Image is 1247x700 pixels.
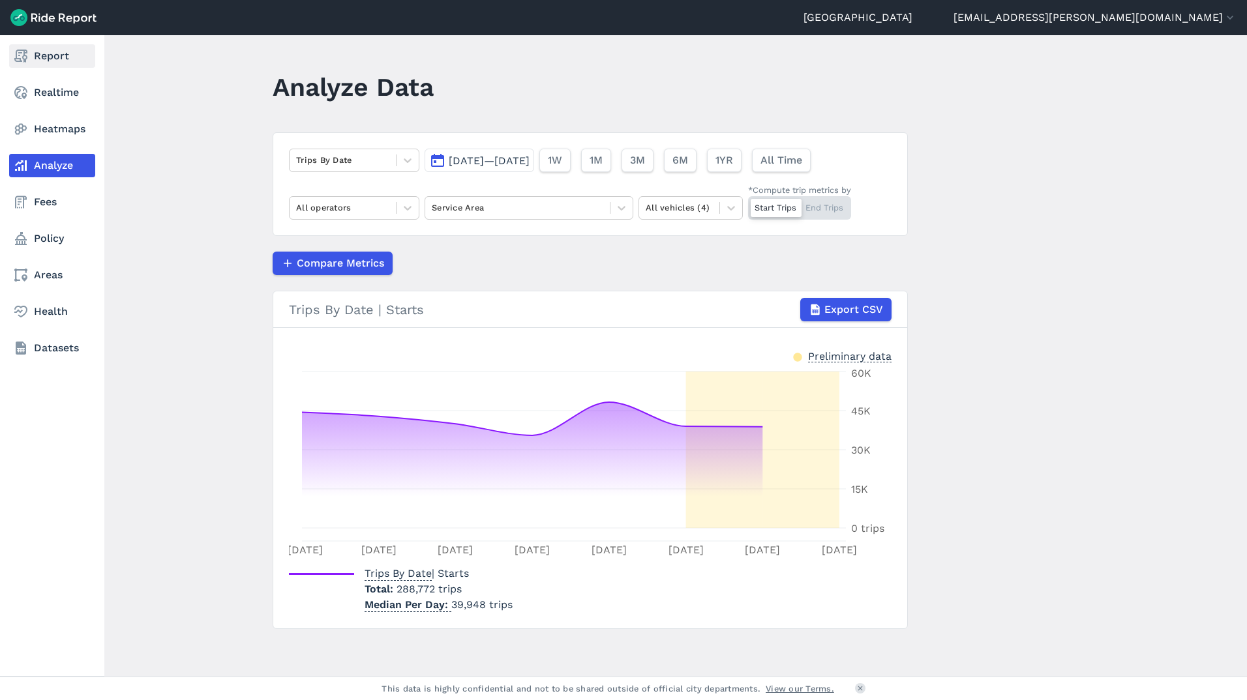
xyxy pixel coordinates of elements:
span: [DATE]—[DATE] [449,154,530,167]
tspan: [DATE] [288,544,323,556]
span: Trips By Date [365,563,432,581]
a: [GEOGRAPHIC_DATA] [804,10,912,25]
a: Areas [9,263,95,287]
tspan: 15K [851,483,868,495]
tspan: 0 trips [851,522,884,534]
tspan: [DATE] [669,544,704,556]
h1: Analyze Data [273,69,434,105]
tspan: [DATE] [745,544,780,556]
button: 6M [664,149,697,172]
span: 1W [548,153,562,168]
a: View our Terms. [766,682,834,695]
button: 3M [622,149,654,172]
img: Ride Report [10,9,97,26]
button: [EMAIL_ADDRESS][PERSON_NAME][DOMAIN_NAME] [954,10,1237,25]
div: Trips By Date | Starts [289,298,892,321]
button: [DATE]—[DATE] [425,149,534,172]
button: 1M [581,149,611,172]
span: All Time [760,153,802,168]
a: Realtime [9,81,95,104]
span: 1YR [715,153,733,168]
a: Health [9,300,95,323]
span: | Starts [365,567,469,579]
a: Fees [9,190,95,214]
button: 1W [539,149,571,172]
button: All Time [752,149,811,172]
a: Analyze [9,154,95,177]
span: 1M [590,153,603,168]
span: Median Per Day [365,594,451,612]
tspan: 30K [851,444,871,456]
tspan: [DATE] [822,544,857,556]
a: Report [9,44,95,68]
span: Compare Metrics [297,255,384,271]
span: 288,772 trips [397,583,462,595]
button: Compare Metrics [273,252,393,275]
tspan: [DATE] [361,544,397,556]
tspan: [DATE] [592,544,627,556]
div: Preliminary data [808,349,892,362]
button: Export CSV [800,298,892,321]
span: Export CSV [824,302,883,317]
a: Policy [9,227,95,250]
p: 39,948 trips [365,597,513,613]
a: Heatmaps [9,117,95,141]
tspan: 60K [851,367,871,379]
a: Datasets [9,336,95,360]
div: *Compute trip metrics by [748,184,851,196]
tspan: 45K [851,405,871,417]
tspan: [DATE] [515,544,550,556]
span: Total [365,583,397,595]
button: 1YR [707,149,742,172]
tspan: [DATE] [438,544,473,556]
span: 6M [672,153,688,168]
span: 3M [630,153,645,168]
